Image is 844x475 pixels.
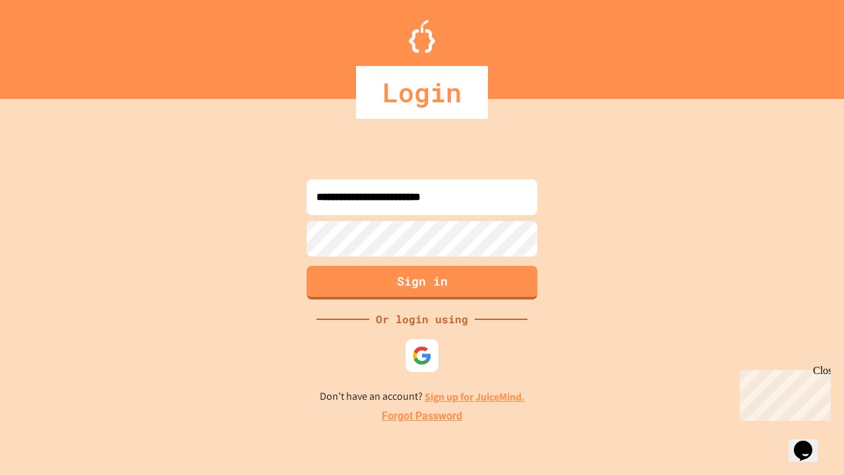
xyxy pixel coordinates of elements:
a: Forgot Password [382,408,462,424]
iframe: chat widget [735,365,831,421]
img: google-icon.svg [412,346,432,365]
iframe: chat widget [789,422,831,462]
div: Or login using [369,311,475,327]
p: Don't have an account? [320,389,525,405]
div: Chat with us now!Close [5,5,91,84]
button: Sign in [307,266,537,300]
a: Sign up for JuiceMind. [425,390,525,404]
img: Logo.svg [409,20,435,53]
div: Login [356,66,488,119]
